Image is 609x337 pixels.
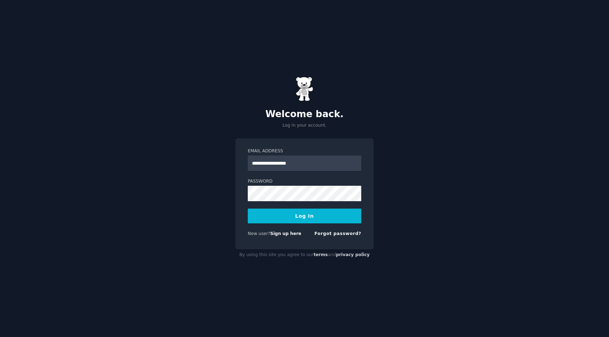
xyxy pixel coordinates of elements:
[248,178,361,185] label: Password
[235,249,374,261] div: By using this site you agree to our and
[270,231,301,236] a: Sign up here
[235,109,374,120] h2: Welcome back.
[314,252,328,257] a: terms
[296,77,313,101] img: Gummy Bear
[248,231,270,236] span: New user?
[336,252,370,257] a: privacy policy
[248,209,361,223] button: Log In
[248,148,361,154] label: Email Address
[314,231,361,236] a: Forgot password?
[235,122,374,129] p: Log in your account.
